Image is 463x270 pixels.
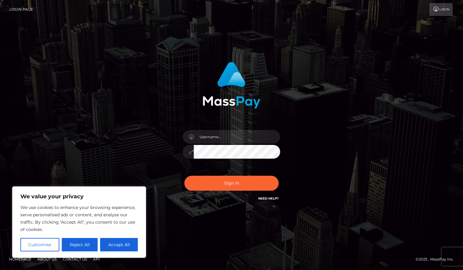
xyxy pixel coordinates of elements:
[194,130,280,144] input: Username...
[20,204,138,233] p: We use cookies to enhance your browsing experience, serve personalised ads or content, and analys...
[203,62,260,109] img: MassPay Login
[35,254,59,264] a: About Us
[20,193,138,200] p: We value your privacy
[416,256,458,263] div: © 2025 , MassPay Inc.
[258,196,279,200] a: Need Help?
[100,238,138,251] button: Accept All
[20,238,59,251] button: Customise
[184,176,279,191] button: Sign in
[7,254,34,264] a: Homepage
[60,254,89,264] a: Contact Us
[9,3,33,16] a: Login Page
[430,3,453,16] a: Login
[12,186,146,258] div: We value your privacy
[91,254,102,264] a: API
[62,238,98,251] button: Reject All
